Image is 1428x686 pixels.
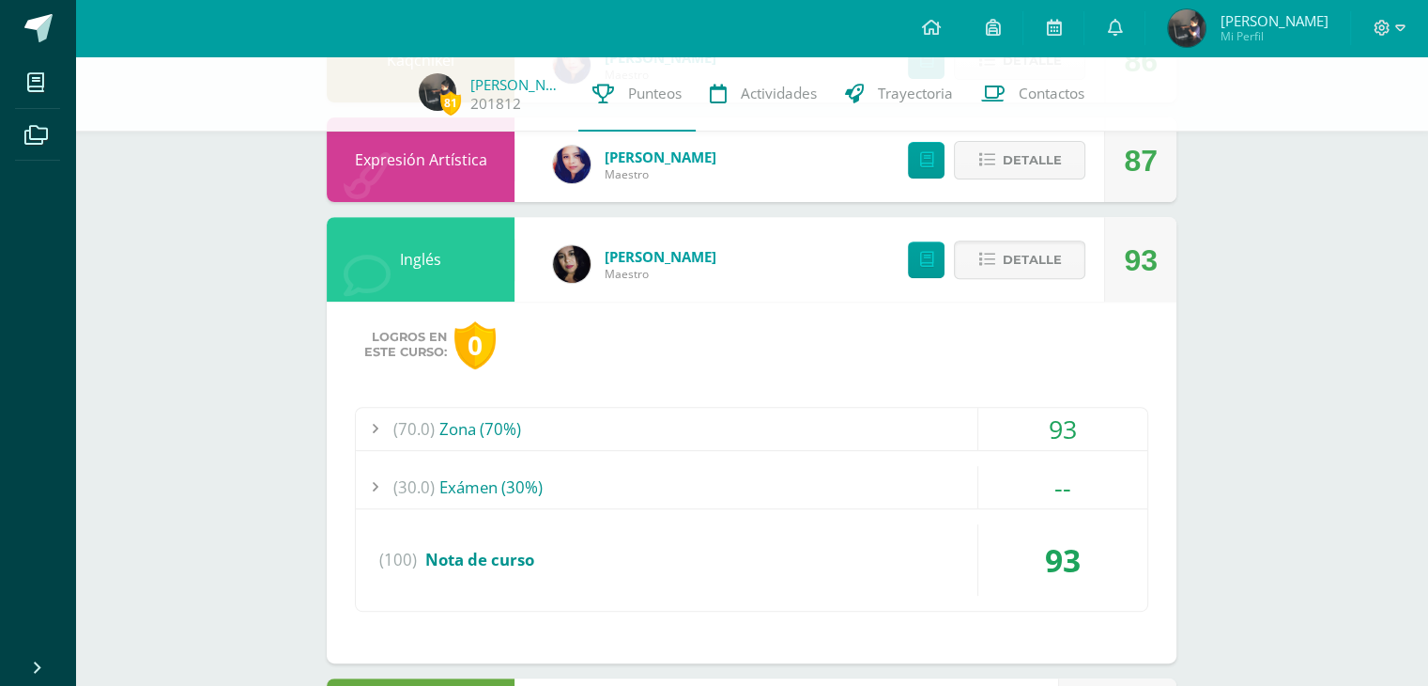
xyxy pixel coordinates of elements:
img: 78da2ad9647f3cb3810cc269162ce663.png [419,73,456,111]
span: Trayectoria [878,84,953,103]
div: Zona (70%) [356,408,1147,450]
div: Inglés [327,217,514,302]
a: [PERSON_NAME] [605,148,716,166]
a: [PERSON_NAME] [470,75,564,94]
span: Maestro [605,266,716,282]
span: Detalle [1002,242,1061,277]
span: (70.0) [393,408,435,450]
span: Nota de curso [425,549,534,570]
img: 5ea54c002d00d8253fc85636fb7b828f.png [553,245,591,283]
a: Trayectoria [831,56,967,132]
div: 93 [1124,218,1158,303]
div: Exámen (30%) [356,466,1147,508]
span: Mi Perfil [1220,28,1328,44]
span: 81 [440,91,461,115]
div: -- [978,466,1147,508]
span: Detalle [1002,143,1061,178]
span: Contactos [1019,84,1084,103]
a: Punteos [578,56,696,132]
div: 93 [978,524,1147,596]
div: Expresión Artística [327,117,514,202]
div: 0 [454,321,496,369]
img: 78da2ad9647f3cb3810cc269162ce663.png [1168,9,1205,47]
a: [PERSON_NAME] [605,247,716,266]
button: Detalle [954,141,1085,179]
a: Actividades [696,56,831,132]
a: 201812 [470,94,521,114]
a: Contactos [967,56,1098,132]
span: [PERSON_NAME] [1220,11,1328,30]
div: 87 [1124,118,1158,203]
span: (30.0) [393,466,435,508]
span: (100) [379,524,417,596]
img: e76a579e13c610acdf562ac292c9eab1.png [553,146,591,183]
div: 93 [978,408,1147,450]
span: Actividades [741,84,817,103]
span: Logros en este curso: [364,330,447,360]
span: Maestro [605,166,716,182]
span: Punteos [628,84,682,103]
button: Detalle [954,241,1085,279]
